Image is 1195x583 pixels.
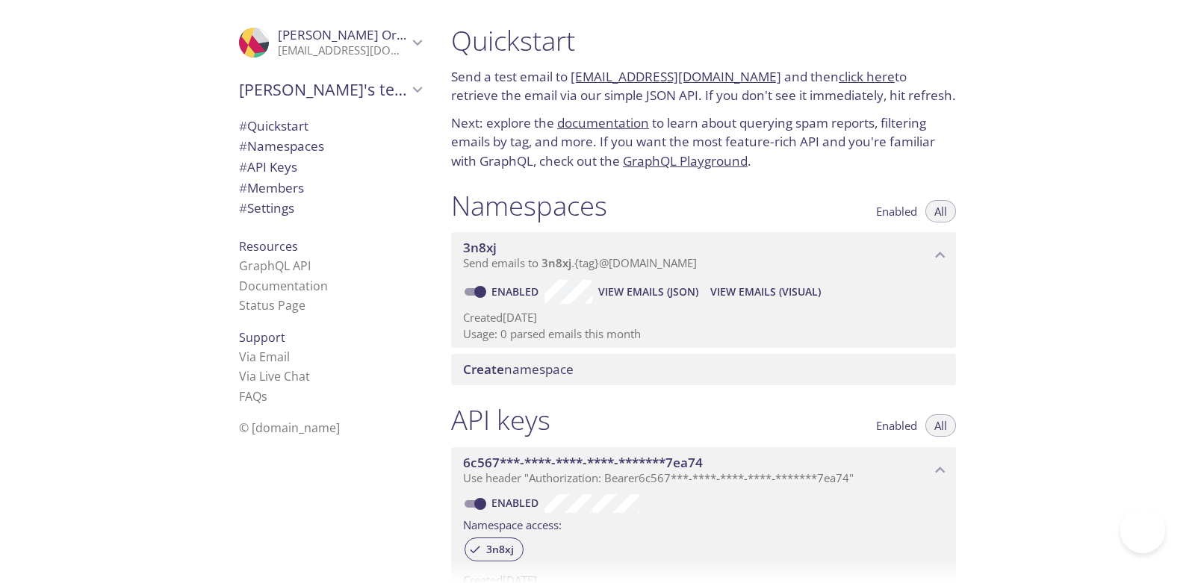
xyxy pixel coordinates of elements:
[451,232,956,278] div: 3n8xj namespace
[239,278,328,294] a: Documentation
[1120,508,1165,553] iframe: Help Scout Beacon - Open
[227,18,433,67] div: Dominic Orefuwa
[239,117,308,134] span: Quickstart
[925,414,956,437] button: All
[489,496,544,510] a: Enabled
[463,361,574,378] span: namespace
[451,67,956,105] p: Send a test email to and then to retrieve the email via our simple JSON API. If you don't see it ...
[239,158,247,175] span: #
[227,116,433,137] div: Quickstart
[557,114,649,131] a: documentation
[465,537,524,561] div: 3n8xj
[239,258,311,274] a: GraphQL API
[239,388,267,405] a: FAQ
[227,198,433,219] div: Team Settings
[463,255,697,270] span: Send emails to . {tag} @[DOMAIN_NAME]
[278,43,408,58] p: [EMAIL_ADDRESS][DOMAIN_NAME]
[227,136,433,157] div: Namespaces
[227,178,433,199] div: Members
[239,238,298,255] span: Resources
[571,68,781,85] a: [EMAIL_ADDRESS][DOMAIN_NAME]
[463,239,497,256] span: 3n8xj
[227,157,433,178] div: API Keys
[239,297,305,314] a: Status Page
[451,113,956,171] p: Next: explore the to learn about querying spam reports, filtering emails by tag, and more. If you...
[710,283,821,301] span: View Emails (Visual)
[451,354,956,385] div: Create namespace
[227,70,433,109] div: Dominic's team
[489,284,544,299] a: Enabled
[239,199,294,216] span: Settings
[239,329,285,346] span: Support
[463,513,562,534] label: Namespace access:
[463,361,504,378] span: Create
[239,179,304,196] span: Members
[867,200,926,222] button: Enabled
[239,199,247,216] span: #
[239,137,247,155] span: #
[541,255,571,270] span: 3n8xj
[278,26,434,43] span: [PERSON_NAME] Orefuwa
[463,326,944,342] p: Usage: 0 parsed emails this month
[704,280,827,304] button: View Emails (Visual)
[839,68,895,85] a: click here
[239,158,297,175] span: API Keys
[451,24,956,57] h1: Quickstart
[239,179,247,196] span: #
[451,189,607,222] h1: Namespaces
[598,283,698,301] span: View Emails (JSON)
[239,79,408,100] span: [PERSON_NAME]'s team
[239,117,247,134] span: #
[239,137,324,155] span: Namespaces
[463,310,944,325] p: Created [DATE]
[239,420,340,436] span: © [DOMAIN_NAME]
[623,152,748,169] a: GraphQL Playground
[592,280,704,304] button: View Emails (JSON)
[239,349,290,365] a: Via Email
[451,403,550,437] h1: API keys
[261,388,267,405] span: s
[477,543,523,556] span: 3n8xj
[239,368,310,384] a: Via Live Chat
[925,200,956,222] button: All
[867,414,926,437] button: Enabled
